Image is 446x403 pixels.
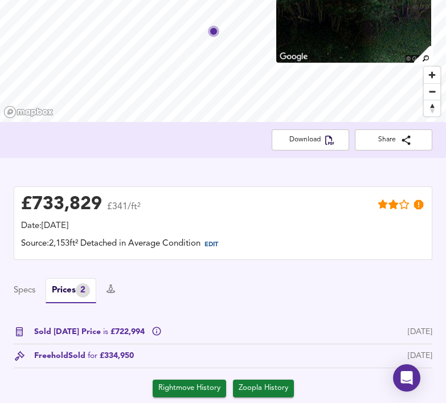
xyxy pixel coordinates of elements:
button: Rightmove History [153,380,226,397]
span: Share [364,134,423,146]
button: Share [355,129,432,150]
img: search [412,44,432,64]
div: Prices [52,283,90,298]
div: Date: [DATE] [21,220,425,233]
div: Open Intercom Messenger [393,364,420,392]
span: Sold £334,950 [68,350,134,362]
div: [DATE] [408,350,432,362]
div: £ 733,829 [21,196,102,213]
div: 2 [76,283,90,298]
span: for [88,352,97,360]
span: Sold [DATE] Price £722,994 [34,326,147,338]
div: Freehold [34,350,134,362]
button: Reset bearing to north [424,100,440,116]
div: Source: 2,153ft² Detached in Average Condition [21,238,425,253]
span: Zoopla History [239,382,288,395]
div: [DATE] [408,326,432,338]
button: Zoom in [424,67,440,83]
span: £341/ft² [107,202,141,219]
span: Download [281,134,340,146]
button: Zoopla History [233,380,294,397]
a: Mapbox homepage [3,105,54,119]
span: EDIT [204,242,218,248]
button: Download [272,129,349,150]
button: Zoom out [424,83,440,100]
span: Rightmove History [158,382,220,395]
button: Specs [14,284,35,297]
span: Zoom out [424,84,440,100]
span: is [103,328,108,336]
button: Prices2 [46,278,96,303]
